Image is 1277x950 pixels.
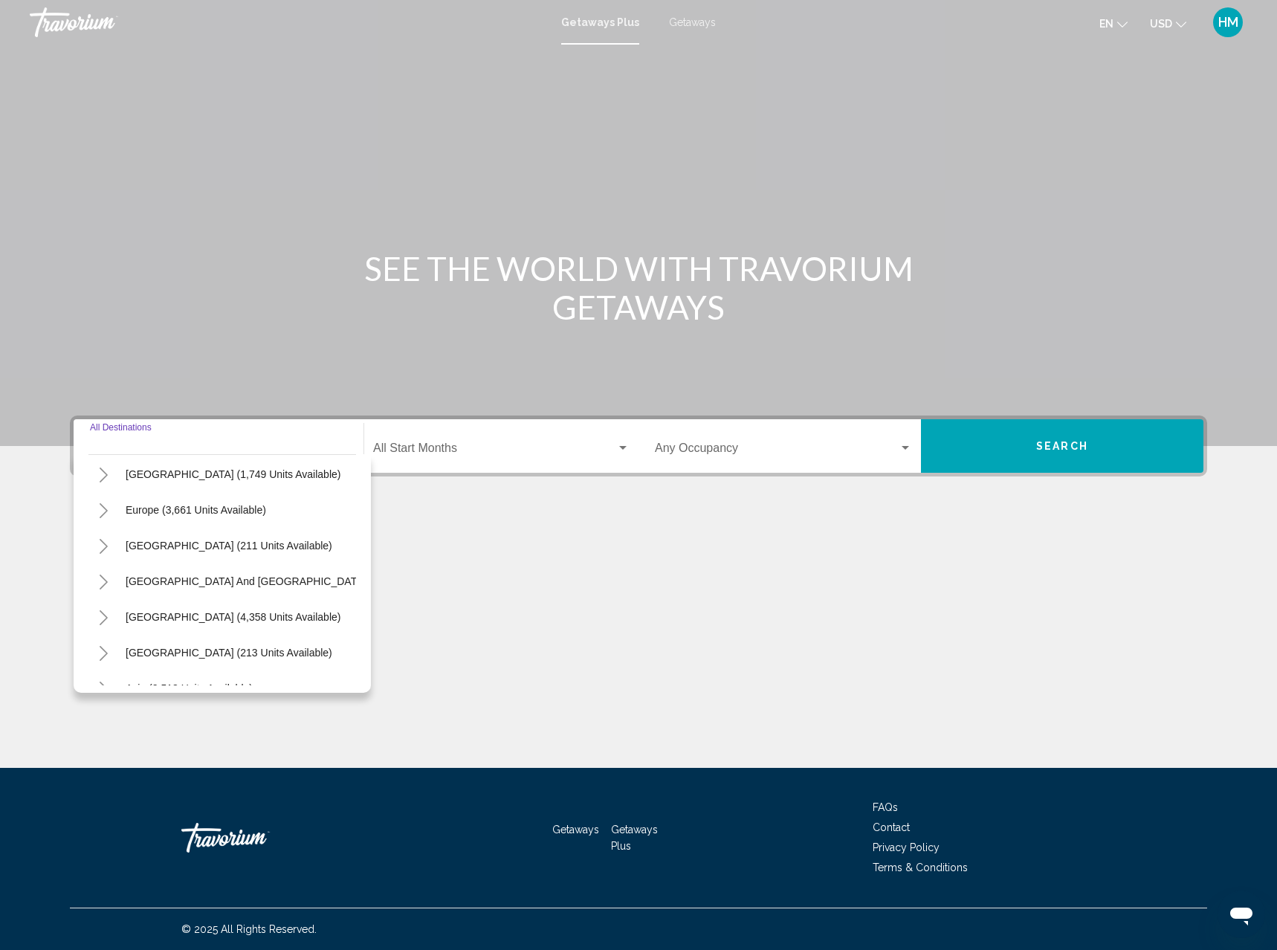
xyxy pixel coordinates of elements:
[126,611,340,623] span: [GEOGRAPHIC_DATA] (4,358 units available)
[1099,18,1113,30] span: en
[88,459,118,489] button: Toggle Caribbean & Atlantic Islands (1,749 units available)
[1218,15,1238,30] span: HM
[1150,18,1172,30] span: USD
[88,495,118,525] button: Toggle Europe (3,661 units available)
[360,249,917,326] h1: SEE THE WORLD WITH TRAVORIUM GETAWAYS
[1099,13,1128,34] button: Change language
[126,575,464,587] span: [GEOGRAPHIC_DATA] and [GEOGRAPHIC_DATA] (143 units available)
[921,419,1203,473] button: Search
[88,566,118,596] button: Toggle South Pacific and Oceania (143 units available)
[669,16,716,28] a: Getaways
[873,841,940,853] a: Privacy Policy
[126,504,266,516] span: Europe (3,661 units available)
[873,821,910,833] a: Contact
[1036,441,1088,453] span: Search
[118,457,348,491] button: [GEOGRAPHIC_DATA] (1,749 units available)
[126,540,332,552] span: [GEOGRAPHIC_DATA] (211 units available)
[873,801,898,813] a: FAQs
[611,824,658,852] a: Getaways Plus
[1209,7,1247,38] button: User Menu
[30,7,546,37] a: Travorium
[88,673,118,703] button: Toggle Asia (2,513 units available)
[181,923,317,935] span: © 2025 All Rights Reserved.
[118,529,340,563] button: [GEOGRAPHIC_DATA] (211 units available)
[118,600,348,634] button: [GEOGRAPHIC_DATA] (4,358 units available)
[126,682,253,694] span: Asia (2,513 units available)
[126,647,332,659] span: [GEOGRAPHIC_DATA] (213 units available)
[552,824,599,836] a: Getaways
[561,16,639,28] a: Getaways Plus
[1150,13,1186,34] button: Change currency
[118,671,260,705] button: Asia (2,513 units available)
[88,638,118,668] button: Toggle Central America (213 units available)
[181,815,330,860] a: Travorium
[118,636,340,670] button: [GEOGRAPHIC_DATA] (213 units available)
[1218,891,1265,938] iframe: Button to launch messaging window
[126,468,340,480] span: [GEOGRAPHIC_DATA] (1,749 units available)
[873,862,968,873] a: Terms & Conditions
[88,602,118,632] button: Toggle South America (4,358 units available)
[118,493,274,527] button: Europe (3,661 units available)
[88,531,118,560] button: Toggle Australia (211 units available)
[74,419,1203,473] div: Search widget
[118,564,471,598] button: [GEOGRAPHIC_DATA] and [GEOGRAPHIC_DATA] (143 units available)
